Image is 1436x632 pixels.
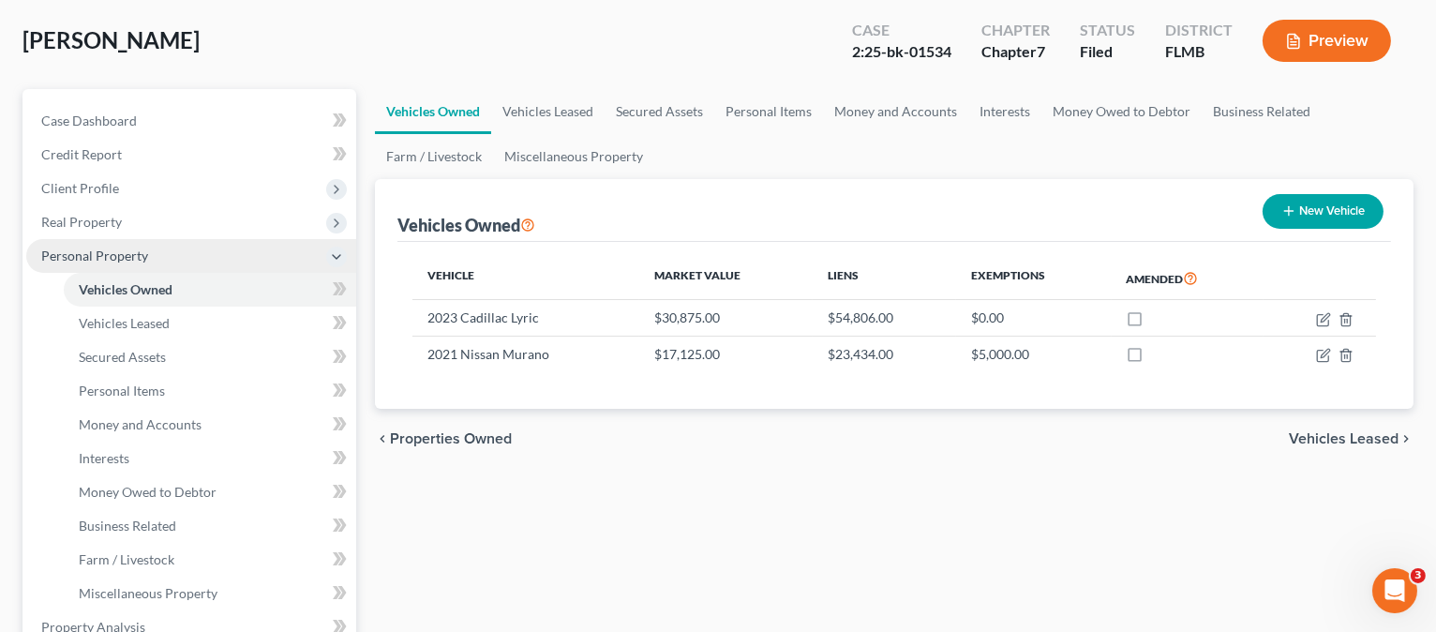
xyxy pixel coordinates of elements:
span: Vehicles Leased [79,315,170,331]
a: Case Dashboard [26,104,356,138]
a: Personal Items [64,374,356,408]
a: Vehicles Owned [64,273,356,307]
span: 7 [1037,42,1045,60]
a: Interests [968,89,1041,134]
a: Miscellaneous Property [64,577,356,610]
a: Vehicles Leased [64,307,356,340]
a: Miscellaneous Property [493,134,654,179]
span: Properties Owned [390,431,512,446]
i: chevron_left [375,431,390,446]
div: District [1165,20,1233,41]
td: 2023 Cadillac Lyric [412,300,639,336]
span: Personal Property [41,248,148,263]
span: Farm / Livestock [79,551,174,567]
a: Money Owed to Debtor [1041,89,1202,134]
a: Secured Assets [605,89,714,134]
span: Client Profile [41,180,119,196]
span: Secured Assets [79,349,166,365]
div: FLMB [1165,41,1233,63]
a: Credit Report [26,138,356,172]
a: Money and Accounts [64,408,356,442]
th: Liens [813,257,955,300]
a: Vehicles Leased [491,89,605,134]
a: Farm / Livestock [64,543,356,577]
div: Chapter [981,20,1050,41]
button: Preview [1263,20,1391,62]
span: Real Property [41,214,122,230]
span: Miscellaneous Property [79,585,217,601]
button: Vehicles Leased chevron_right [1289,431,1414,446]
a: Personal Items [714,89,823,134]
a: Secured Assets [64,340,356,374]
div: Case [852,20,951,41]
div: 2:25-bk-01534 [852,41,951,63]
span: [PERSON_NAME] [22,26,200,53]
a: Money and Accounts [823,89,968,134]
div: Chapter [981,41,1050,63]
span: Money and Accounts [79,416,202,432]
td: $17,125.00 [639,336,813,371]
a: Interests [64,442,356,475]
span: 3 [1411,568,1426,583]
a: Vehicles Owned [375,89,491,134]
th: Exemptions [956,257,1112,300]
a: Business Related [64,509,356,543]
td: $30,875.00 [639,300,813,336]
td: $54,806.00 [813,300,955,336]
td: $0.00 [956,300,1112,336]
th: Vehicle [412,257,639,300]
td: $23,434.00 [813,336,955,371]
i: chevron_right [1399,431,1414,446]
span: Vehicles Leased [1289,431,1399,446]
td: $5,000.00 [956,336,1112,371]
div: Status [1080,20,1135,41]
span: Personal Items [79,383,165,399]
span: Credit Report [41,146,122,162]
div: Vehicles Owned [397,214,535,236]
span: Case Dashboard [41,113,137,128]
span: Money Owed to Debtor [79,484,217,500]
th: Amended [1112,257,1264,300]
div: Filed [1080,41,1135,63]
button: chevron_left Properties Owned [375,431,512,446]
a: Farm / Livestock [375,134,493,179]
button: New Vehicle [1263,194,1384,229]
a: Money Owed to Debtor [64,475,356,509]
span: Business Related [79,518,176,534]
th: Market Value [639,257,813,300]
a: Business Related [1202,89,1322,134]
td: 2021 Nissan Murano [412,336,639,371]
span: Interests [79,450,129,466]
span: Vehicles Owned [79,281,172,297]
iframe: Intercom live chat [1372,568,1417,613]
